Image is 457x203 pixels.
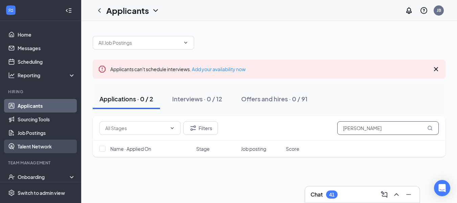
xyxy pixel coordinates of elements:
span: Name · Applied On [110,145,151,152]
span: Score [286,145,299,152]
svg: UserCheck [8,174,15,180]
div: Onboarding [18,174,70,180]
svg: ChevronDown [169,125,175,131]
span: Job posting [241,145,266,152]
a: Scheduling [18,55,75,68]
button: Minimize [403,189,414,200]
svg: ChevronDown [183,40,188,45]
div: Team Management [8,160,74,166]
h1: Applicants [106,5,149,16]
input: All Stages [105,124,167,132]
button: ChevronUp [391,189,402,200]
input: All Job Postings [98,39,180,46]
div: Open Intercom Messenger [434,180,450,196]
svg: MagnifyingGlass [427,125,433,131]
a: Add your availability now [192,66,246,72]
a: Talent Network [18,140,75,153]
div: Applications · 0 / 2 [99,95,153,103]
input: Search in applications [337,121,439,135]
svg: ChevronLeft [95,6,104,15]
span: Stage [196,145,210,152]
h3: Chat [311,191,323,198]
svg: Analysis [8,72,15,79]
svg: Error [98,65,106,73]
svg: ChevronDown [152,6,160,15]
a: Home [18,28,75,41]
div: Switch to admin view [18,189,65,196]
div: 41 [329,192,335,198]
button: Filter Filters [183,121,218,135]
span: Applicants can't schedule interviews. [110,66,246,72]
svg: ComposeMessage [380,190,388,199]
svg: Settings [8,189,15,196]
button: ComposeMessage [379,189,390,200]
svg: WorkstreamLogo [7,7,14,14]
a: Messages [18,41,75,55]
svg: Filter [189,124,197,132]
div: Offers and hires · 0 / 91 [241,95,307,103]
svg: ChevronUp [392,190,401,199]
svg: Cross [432,65,440,73]
a: Job Postings [18,126,75,140]
svg: Collapse [65,7,72,14]
div: Reporting [18,72,76,79]
div: Interviews · 0 / 12 [172,95,222,103]
div: JB [437,7,441,13]
a: Applicants [18,99,75,113]
svg: Minimize [405,190,413,199]
svg: Notifications [405,6,413,15]
div: Hiring [8,89,74,95]
a: Sourcing Tools [18,113,75,126]
svg: QuestionInfo [420,6,428,15]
